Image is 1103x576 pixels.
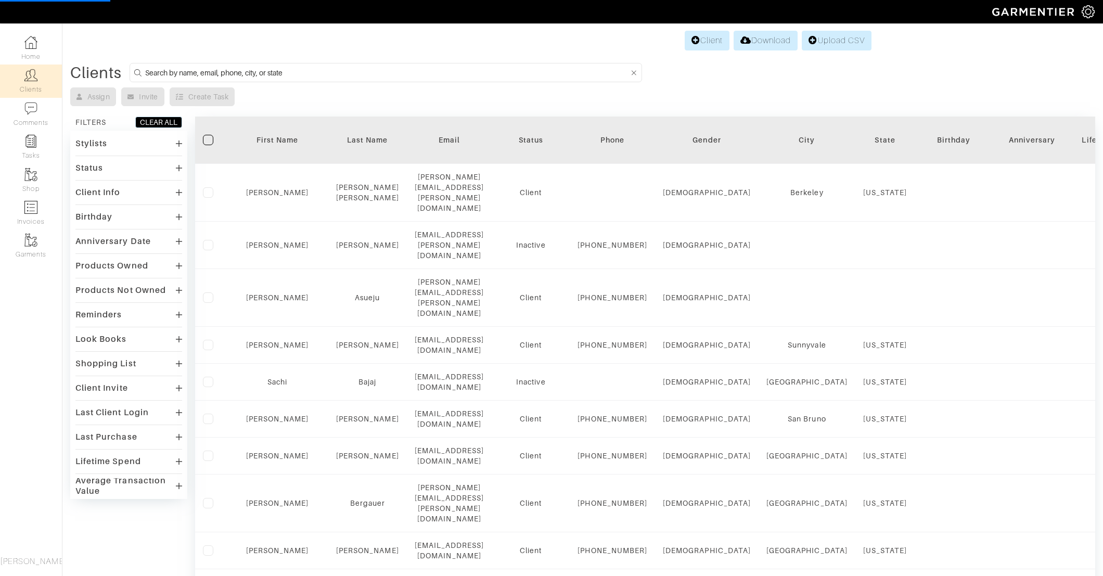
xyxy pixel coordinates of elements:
[499,545,562,556] div: Client
[578,340,647,350] div: [PHONE_NUMBER]
[70,68,122,78] div: Clients
[75,456,141,467] div: Lifetime Spend
[415,277,484,318] div: [PERSON_NAME][EMAIL_ADDRESS][PERSON_NAME][DOMAIN_NAME]
[492,117,570,164] th: Toggle SortBy
[75,236,151,247] div: Anniversary Date
[24,234,37,247] img: garments-icon-b7da505a4dc4fd61783c78ac3ca0ef83fa9d6f193b1c9dc38574b1d14d53ca28.png
[915,117,993,164] th: Toggle SortBy
[415,372,484,392] div: [EMAIL_ADDRESS][DOMAIN_NAME]
[499,240,562,250] div: Inactive
[24,36,37,49] img: dashboard-icon-dbcd8f5a0b271acd01030246c82b418ddd0df26cd7fceb0bd07c9910d44c42f6.png
[135,117,182,128] button: CLEAR ALL
[267,378,287,386] a: Sachi
[246,452,309,460] a: [PERSON_NAME]
[863,451,907,461] div: [US_STATE]
[922,135,985,145] div: Birthday
[499,498,562,508] div: Client
[655,117,759,164] th: Toggle SortBy
[663,545,751,556] div: [DEMOGRAPHIC_DATA]
[578,135,647,145] div: Phone
[75,476,176,496] div: Average Transaction Value
[766,498,848,508] div: [GEOGRAPHIC_DATA]
[578,240,647,250] div: [PHONE_NUMBER]
[415,229,484,261] div: [EMAIL_ADDRESS][PERSON_NAME][DOMAIN_NAME]
[350,499,385,507] a: Bergauer
[246,341,309,349] a: [PERSON_NAME]
[663,240,751,250] div: [DEMOGRAPHIC_DATA]
[863,414,907,424] div: [US_STATE]
[75,163,103,173] div: Status
[766,545,848,556] div: [GEOGRAPHIC_DATA]
[578,451,647,461] div: [PHONE_NUMBER]
[24,69,37,82] img: clients-icon-6bae9207a08558b7cb47a8932f037763ab4055f8c8b6bfacd5dc20c3e0201464.png
[75,383,128,393] div: Client Invite
[75,187,121,198] div: Client Info
[578,414,647,424] div: [PHONE_NUMBER]
[415,172,484,213] div: [PERSON_NAME][EMAIL_ADDRESS][PERSON_NAME][DOMAIN_NAME]
[246,241,309,249] a: [PERSON_NAME]
[246,188,309,197] a: [PERSON_NAME]
[328,117,407,164] th: Toggle SortBy
[663,187,751,198] div: [DEMOGRAPHIC_DATA]
[499,451,562,461] div: Client
[75,261,148,271] div: Products Owned
[415,482,484,524] div: [PERSON_NAME][EMAIL_ADDRESS][PERSON_NAME][DOMAIN_NAME]
[24,135,37,148] img: reminder-icon-8004d30b9f0a5d33ae49ab947aed9ed385cf756f9e5892f1edd6e32f2345188e.png
[246,499,309,507] a: [PERSON_NAME]
[75,407,149,418] div: Last Client Login
[415,335,484,355] div: [EMAIL_ADDRESS][DOMAIN_NAME]
[415,135,484,145] div: Email
[993,117,1071,164] th: Toggle SortBy
[336,341,399,349] a: [PERSON_NAME]
[75,285,166,296] div: Products Not Owned
[578,292,647,303] div: [PHONE_NUMBER]
[766,414,848,424] div: San Bruno
[663,340,751,350] div: [DEMOGRAPHIC_DATA]
[663,135,751,145] div: Gender
[140,117,177,127] div: CLEAR ALL
[1001,135,1063,145] div: Anniversary
[226,117,328,164] th: Toggle SortBy
[246,415,309,423] a: [PERSON_NAME]
[336,241,399,249] a: [PERSON_NAME]
[336,415,399,423] a: [PERSON_NAME]
[24,102,37,115] img: comment-icon-a0a6a9ef722e966f86d9cbdc48e553b5cf19dbc54f86b18d962a5391bc8f6eb6.png
[415,540,484,561] div: [EMAIL_ADDRESS][DOMAIN_NAME]
[75,212,112,222] div: Birthday
[358,378,376,386] a: Bajaj
[75,138,107,149] div: Stylists
[578,545,647,556] div: [PHONE_NUMBER]
[499,187,562,198] div: Client
[24,201,37,214] img: orders-icon-0abe47150d42831381b5fb84f609e132dff9fe21cb692f30cb5eec754e2cba89.png
[336,452,399,460] a: [PERSON_NAME]
[863,377,907,387] div: [US_STATE]
[499,292,562,303] div: Client
[336,135,399,145] div: Last Name
[663,451,751,461] div: [DEMOGRAPHIC_DATA]
[663,498,751,508] div: [DEMOGRAPHIC_DATA]
[415,408,484,429] div: [EMAIL_ADDRESS][DOMAIN_NAME]
[355,293,380,302] a: Asueju
[863,187,907,198] div: [US_STATE]
[766,377,848,387] div: [GEOGRAPHIC_DATA]
[766,451,848,461] div: [GEOGRAPHIC_DATA]
[685,31,729,50] a: Client
[802,31,871,50] a: Upload CSV
[75,310,122,320] div: Reminders
[766,187,848,198] div: Berkeley
[499,377,562,387] div: Inactive
[336,546,399,555] a: [PERSON_NAME]
[578,498,647,508] div: [PHONE_NUMBER]
[145,66,629,79] input: Search by name, email, phone, city, or state
[663,414,751,424] div: [DEMOGRAPHIC_DATA]
[24,168,37,181] img: garments-icon-b7da505a4dc4fd61783c78ac3ca0ef83fa9d6f193b1c9dc38574b1d14d53ca28.png
[863,340,907,350] div: [US_STATE]
[863,498,907,508] div: [US_STATE]
[246,293,309,302] a: [PERSON_NAME]
[863,545,907,556] div: [US_STATE]
[499,340,562,350] div: Client
[766,340,848,350] div: Sunnyvale
[734,31,798,50] a: Download
[766,135,848,145] div: City
[663,377,751,387] div: [DEMOGRAPHIC_DATA]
